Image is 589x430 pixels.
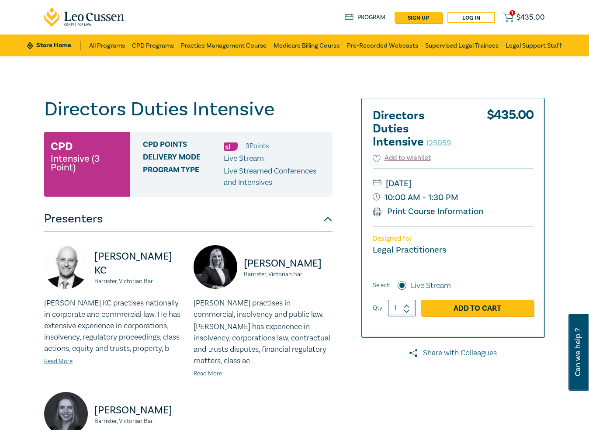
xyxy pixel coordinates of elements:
[373,153,431,163] button: Add to wishlist
[373,109,469,149] h2: Directors Duties Intensive
[244,271,333,277] small: Barrister, Victorian Bar
[27,41,80,50] a: Store Home
[44,298,183,354] p: [PERSON_NAME] KC practises nationally in corporate and commercial law. He has extensive experienc...
[361,347,545,359] a: Share with Colleagues
[373,235,534,243] p: Designed for
[516,13,545,22] span: $ 435.00
[509,10,515,16] span: 1
[94,403,183,417] p: [PERSON_NAME]
[574,319,582,385] span: Can we help ?
[44,98,333,121] h1: Directors Duties Intensive
[181,35,267,56] a: Practice Management Course
[426,138,451,148] small: I25059
[194,298,333,320] p: [PERSON_NAME] practises in commercial, insolvency and public law.
[373,303,382,313] label: Qty
[274,35,340,56] a: Medicare Billing Course
[44,357,73,365] a: Read More
[224,142,238,151] img: Substantive Law
[44,206,333,232] button: Presenters
[487,109,534,153] div: $ 435.00
[425,35,499,56] a: Supervised Legal Trainees
[345,13,385,22] a: Program
[94,250,183,277] p: [PERSON_NAME] KC
[373,206,483,217] a: Print Course Information
[44,245,88,289] img: https://s3.ap-southeast-2.amazonaws.com/leo-cussen-store-production-content/Contacts/Oren%20Bigos...
[347,35,418,56] a: Pre-Recorded Webcasts
[94,278,183,284] small: Barrister, Victorian Bar
[89,35,125,56] a: All Programs
[143,153,224,164] span: Delivery Mode
[94,418,183,424] small: Barrister, Victorian Bar
[373,281,390,290] span: Select:
[506,35,562,56] a: Legal Support Staff
[244,257,333,270] p: [PERSON_NAME]
[395,12,442,23] a: sign up
[194,321,333,367] p: [PERSON_NAME] has experience in insolvency, corporations law, contractual and trusts disputes, fi...
[373,244,446,256] small: Legal Practitioners
[194,245,237,289] img: https://s3.ap-southeast-2.amazonaws.com/leo-cussen-store-production-content/Contacts/Panagiota%20...
[143,140,224,152] span: CPD Points
[194,370,222,378] a: Read More
[51,154,123,172] small: Intensive (3 Point)
[51,139,73,154] h3: CPD
[143,166,224,188] span: Program type
[373,191,534,205] small: 10:00 AM - 1:30 PM
[132,35,174,56] a: CPD Programs
[246,140,269,152] li: 3 Point s
[421,300,534,316] a: Add to Cart
[388,300,416,316] input: 1
[373,177,534,191] small: [DATE]
[224,153,264,163] span: Live Stream
[224,166,326,188] p: Live Streamed Conferences and Intensives
[447,12,495,23] a: Log in
[411,280,451,291] label: Live Stream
